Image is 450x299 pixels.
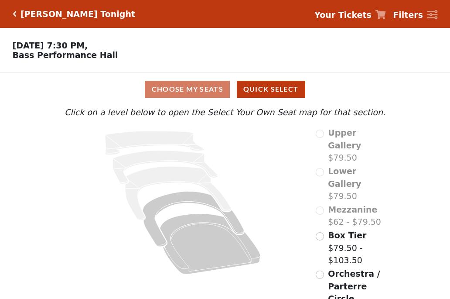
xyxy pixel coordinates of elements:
strong: Your Tickets [314,10,372,20]
a: Your Tickets [314,9,386,21]
path: Lower Gallery - Seats Available: 0 [113,151,218,184]
path: Upper Gallery - Seats Available: 0 [105,131,205,155]
span: Lower Gallery [328,166,361,189]
label: $79.50 [328,165,388,203]
a: Filters [393,9,437,21]
a: Click here to go back to filters [13,11,17,17]
h5: [PERSON_NAME] Tonight [20,9,135,19]
label: $79.50 - $103.50 [328,229,388,267]
p: Click on a level below to open the Select Your Own Seat map for that section. [62,106,388,119]
strong: Filters [393,10,423,20]
span: Upper Gallery [328,128,361,150]
span: Box Tier [328,230,366,240]
label: $62 - $79.50 [328,203,381,228]
button: Quick Select [237,81,305,98]
path: Orchestra / Parterre Circle - Seats Available: 562 [160,214,261,275]
label: $79.50 [328,127,388,164]
span: Mezzanine [328,205,377,214]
